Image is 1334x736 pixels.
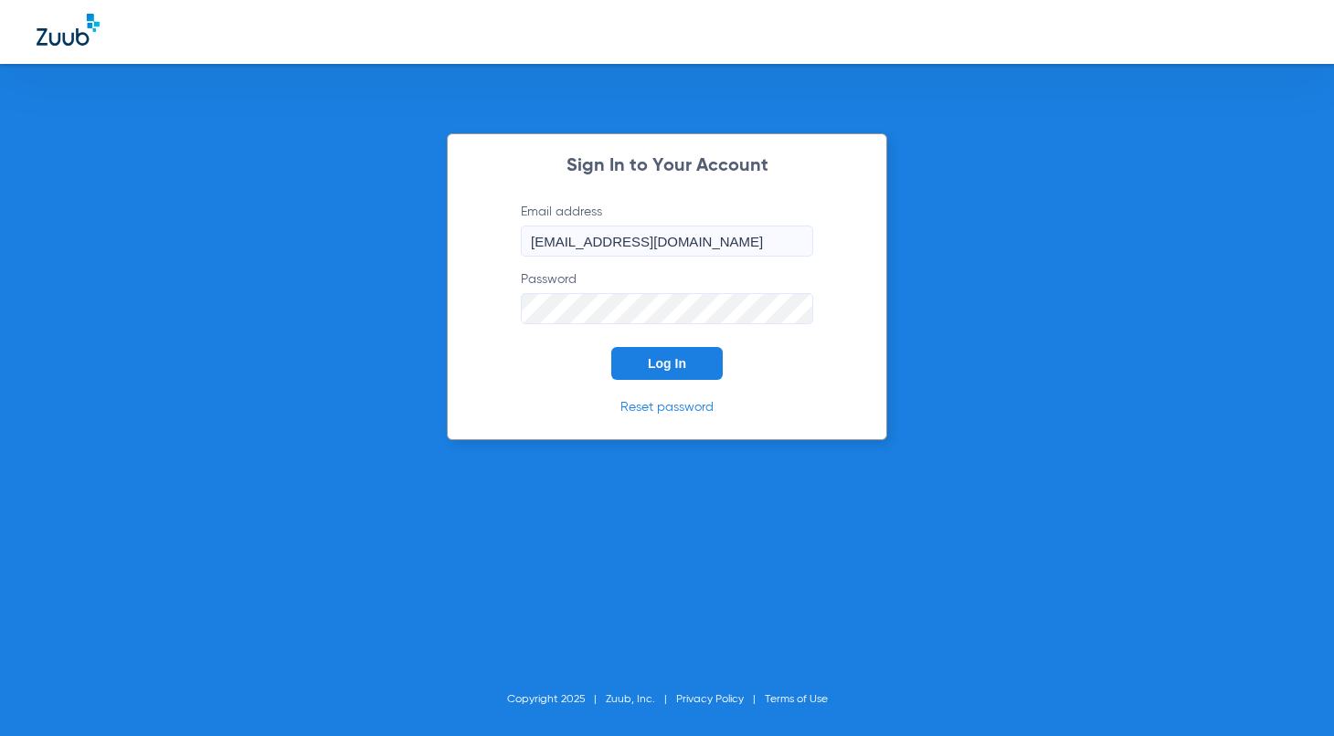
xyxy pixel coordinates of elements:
button: Log In [611,347,723,380]
a: Reset password [620,401,714,414]
label: Email address [521,203,813,257]
span: Log In [648,356,686,371]
li: Zuub, Inc. [606,690,676,709]
img: Zuub Logo [37,14,100,46]
input: Email address [521,226,813,257]
input: Password [521,293,813,324]
a: Terms of Use [765,694,828,705]
label: Password [521,270,813,324]
h2: Sign In to Your Account [493,157,841,175]
a: Privacy Policy [676,694,744,705]
iframe: Chat Widget [1243,648,1334,736]
li: Copyright 2025 [507,690,606,709]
